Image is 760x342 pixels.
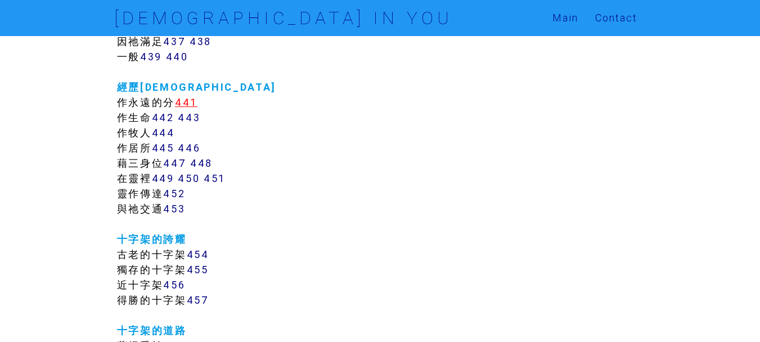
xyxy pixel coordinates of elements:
a: 453 [163,202,185,215]
a: 455 [187,263,209,276]
a: 457 [187,294,209,307]
a: 449 [152,172,174,185]
a: 445 [152,141,174,154]
a: 451 [204,172,226,185]
a: 437 [163,35,186,48]
a: 447 [163,157,186,170]
a: 十字架的道路 [117,324,187,337]
a: 經歷[DEMOGRAPHIC_DATA] [117,81,276,94]
a: 454 [187,248,209,261]
a: 448 [190,157,213,170]
a: 444 [152,126,175,139]
a: 439 [140,50,162,63]
a: 452 [163,187,185,200]
a: 446 [178,141,200,154]
a: 456 [163,278,185,291]
a: 十字架的誇耀 [117,233,187,246]
a: 443 [178,111,200,124]
a: 440 [166,50,188,63]
a: 450 [178,172,200,185]
a: 438 [190,35,212,48]
a: 441 [175,96,197,109]
a: 442 [152,111,174,124]
iframe: Chat [712,291,752,334]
